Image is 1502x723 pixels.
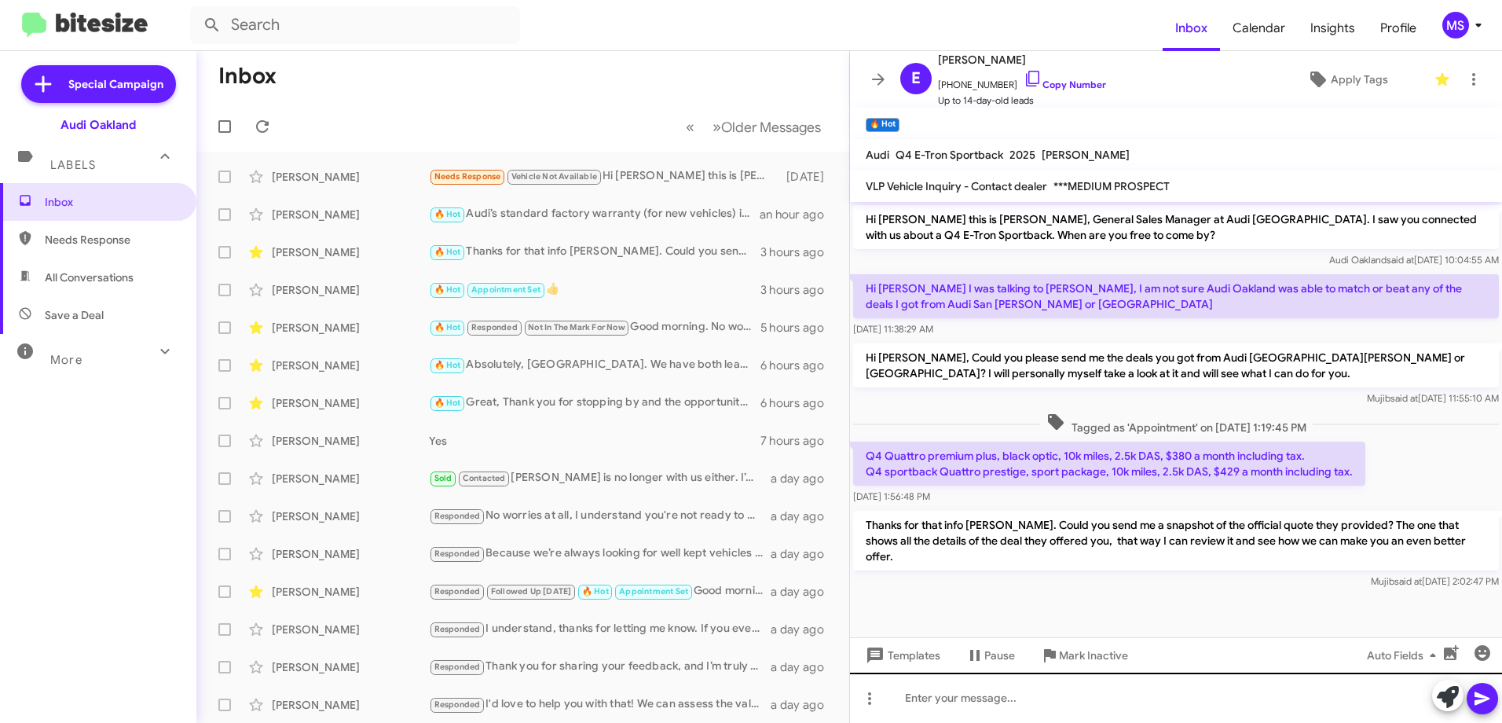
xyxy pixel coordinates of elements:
div: I understand, thanks for letting me know. If you ever change your mind or want to explore an offe... [429,620,771,638]
span: Special Campaign [68,76,163,92]
span: Labels [50,158,96,172]
span: said at [1394,575,1422,587]
button: MS [1429,12,1485,39]
span: Pause [984,641,1015,670]
span: Responded [434,624,481,634]
button: Templates [850,641,953,670]
div: [PERSON_NAME] [272,471,429,486]
span: Tagged as 'Appointment' on [DATE] 1:19:45 PM [1040,413,1313,435]
span: Audi [866,148,889,162]
small: 🔥 Hot [866,118,899,132]
div: 3 hours ago [760,282,837,298]
div: a day ago [771,622,837,637]
nav: Page navigation example [677,111,830,143]
span: 🔥 Hot [434,398,461,408]
span: Audi Oakland [DATE] 10:04:55 AM [1329,254,1499,266]
p: Hi [PERSON_NAME] I was talking to [PERSON_NAME], I am not sure Audi Oakland was able to match or ... [853,274,1499,318]
div: Thank you for sharing your feedback, and I’m truly sorry about your experience. I’ll personally a... [429,658,771,676]
span: said at [1387,254,1414,266]
button: Next [703,111,830,143]
span: [PERSON_NAME] [1042,148,1130,162]
span: Mujib [DATE] 11:55:10 AM [1367,392,1499,404]
div: Audi Oakland [60,117,136,133]
div: [PERSON_NAME] is no longer with us either. I’m [PERSON_NAME], I’d be happy to personally assist y... [429,469,771,487]
a: Profile [1368,6,1429,51]
span: E [911,66,921,91]
span: VLP Vehicle Inquiry - Contact dealer [866,179,1047,193]
div: Good morning [PERSON_NAME], hope all is well. My apologies for the delayed reply as I was not in ... [429,582,771,600]
span: All Conversations [45,270,134,285]
div: a day ago [771,471,837,486]
p: Hi [PERSON_NAME] this is [PERSON_NAME], General Sales Manager at Audi [GEOGRAPHIC_DATA]. I saw yo... [853,205,1499,249]
a: Insights [1298,6,1368,51]
div: 5 hours ago [760,320,837,336]
div: [PERSON_NAME] [272,697,429,713]
div: 6 hours ago [760,358,837,373]
div: 3 hours ago [760,244,837,260]
span: Not In The Mark For Now [528,322,625,332]
span: 🔥 Hot [434,284,461,295]
button: Auto Fields [1354,641,1455,670]
button: Apply Tags [1267,65,1427,94]
span: Mark Inactive [1059,641,1128,670]
span: Responded [434,662,481,672]
span: Responded [434,699,481,710]
span: 🔥 Hot [434,360,461,370]
span: 2025 [1009,148,1035,162]
span: [DATE] 11:38:29 AM [853,323,933,335]
span: Responded [434,549,481,559]
div: [PERSON_NAME] [272,244,429,260]
div: [PERSON_NAME] [272,508,429,524]
a: Copy Number [1024,79,1106,90]
span: Inbox [45,194,178,210]
button: Pause [953,641,1028,670]
span: Save a Deal [45,307,104,323]
span: Responded [434,586,481,596]
div: an hour ago [760,207,837,222]
span: Followed Up [DATE] [491,586,572,596]
div: a day ago [771,508,837,524]
div: [PERSON_NAME] [272,169,429,185]
div: Thanks for that info [PERSON_NAME]. Could you send me a snapshot of the official quote they provi... [429,243,760,261]
div: [DATE] [779,169,837,185]
span: Needs Response [434,171,501,182]
span: Appointment Set [471,284,540,295]
div: Yes [429,433,760,449]
div: a day ago [771,697,837,713]
a: Calendar [1220,6,1298,51]
div: [PERSON_NAME] [272,433,429,449]
span: Responded [471,322,518,332]
span: ***MEDIUM PROSPECT [1053,179,1170,193]
div: [PERSON_NAME] [272,207,429,222]
span: said at [1390,392,1418,404]
input: Search [190,6,520,44]
span: Sold [434,473,452,483]
span: Auto Fields [1367,641,1442,670]
div: [PERSON_NAME] [272,546,429,562]
span: » [713,117,721,137]
span: Appointment Set [619,586,688,596]
span: Apply Tags [1331,65,1388,94]
div: Audi’s standard factory warranty (for new vehicles) is 4 years or 50,000 miles, whichever comes f... [429,205,760,223]
div: [PERSON_NAME] [272,622,429,637]
span: [PERSON_NAME] [938,50,1106,69]
h1: Inbox [218,64,277,89]
div: Because we’re always looking for well kept vehicles like yours to offer our customers, and pre-ow... [429,545,771,563]
span: [DATE] 1:56:48 PM [853,490,930,502]
a: Special Campaign [21,65,176,103]
div: Good morning. No worries at all, I understand you're not ready to move forward just yet. I'm here... [429,318,760,336]
span: 🔥 Hot [434,209,461,219]
span: Mujib [DATE] 2:02:47 PM [1371,575,1499,587]
span: Vehicle Not Available [511,171,597,182]
span: [PHONE_NUMBER] [938,69,1106,93]
span: « [686,117,694,137]
div: [PERSON_NAME] [272,358,429,373]
a: Inbox [1163,6,1220,51]
span: Needs Response [45,232,178,248]
div: No worries at all, I understand you're not ready to move forward just yet. I'm here if you need a... [429,507,771,525]
span: Contacted [463,473,506,483]
div: 👍 [429,281,760,299]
